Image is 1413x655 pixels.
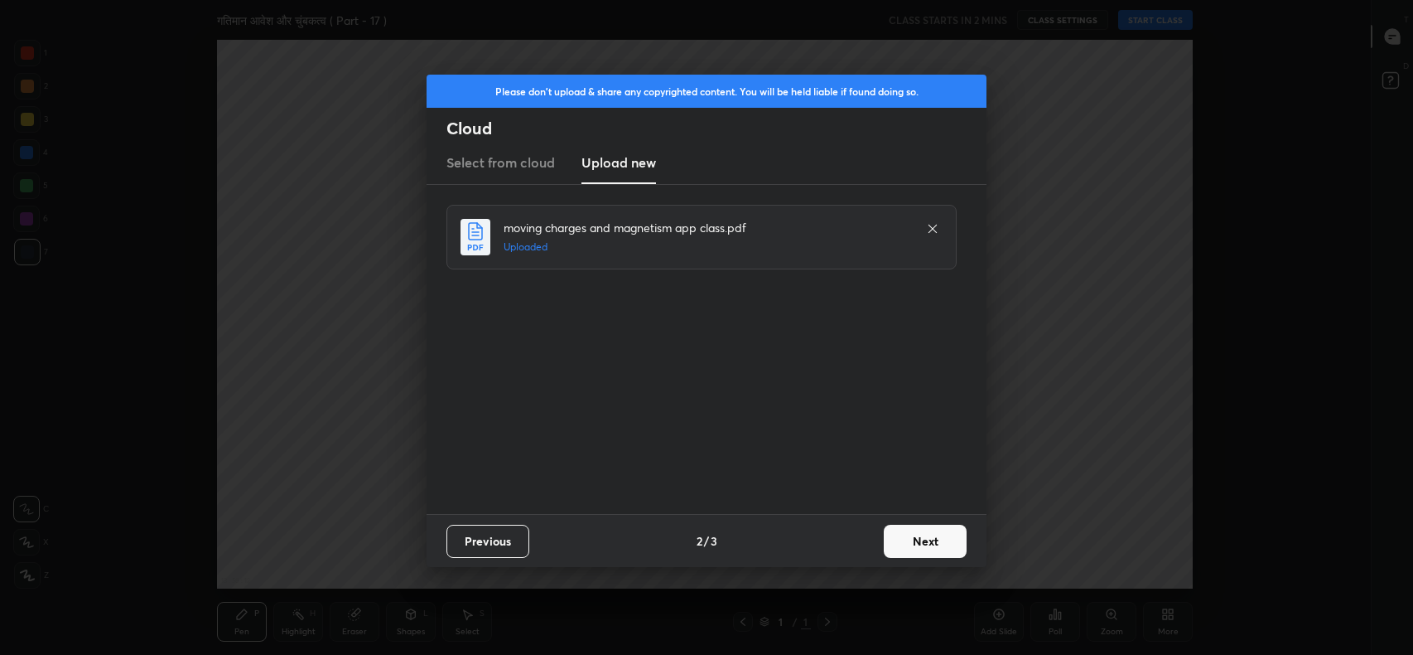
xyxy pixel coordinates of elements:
button: Previous [446,525,529,558]
h4: moving charges and magnetism app class.pdf [504,219,909,236]
h5: Uploaded [504,240,909,255]
h3: Upload new [581,153,656,172]
button: Next [884,525,967,558]
h2: Cloud [446,118,986,139]
h4: 3 [711,532,717,550]
h4: 2 [697,532,702,550]
h4: / [704,532,709,550]
div: Please don't upload & share any copyrighted content. You will be held liable if found doing so. [427,75,986,108]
